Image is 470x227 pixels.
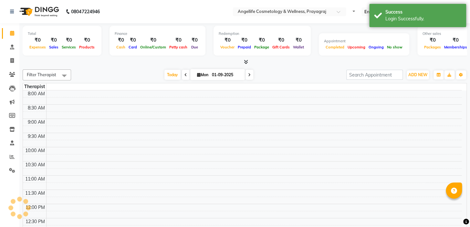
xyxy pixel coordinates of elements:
[385,15,461,22] div: Login Successfully.
[346,45,367,49] span: Upcoming
[26,133,46,140] div: 9:30 AM
[139,36,168,44] div: ₹0
[324,38,404,44] div: Appointment
[210,70,242,80] input: 2025-09-01
[253,36,271,44] div: ₹0
[164,70,181,80] span: Today
[24,176,46,182] div: 11:00 AM
[127,45,139,49] span: Card
[115,36,127,44] div: ₹0
[27,72,56,77] span: Filter Therapist
[271,45,291,49] span: Gift Cards
[24,161,46,168] div: 10:30 AM
[346,70,403,80] input: Search Appointment
[324,45,346,49] span: Completed
[115,31,200,36] div: Finance
[367,45,385,49] span: Ongoing
[385,45,404,49] span: No show
[78,45,96,49] span: Products
[26,119,46,126] div: 9:00 AM
[127,36,139,44] div: ₹0
[385,9,461,15] div: Success
[139,45,168,49] span: Online/Custom
[407,70,429,79] button: ADD NEW
[28,45,47,49] span: Expenses
[168,36,189,44] div: ₹0
[443,45,469,49] span: Memberships
[236,36,253,44] div: ₹0
[115,45,127,49] span: Cash
[168,45,189,49] span: Petty cash
[219,31,306,36] div: Redemption
[28,31,96,36] div: Total
[219,45,236,49] span: Voucher
[195,72,210,77] span: Mon
[291,45,306,49] span: Wallet
[291,36,306,44] div: ₹0
[271,36,291,44] div: ₹0
[24,218,46,225] div: 12:30 PM
[189,36,200,44] div: ₹0
[190,45,200,49] span: Due
[47,36,60,44] div: ₹0
[47,45,60,49] span: Sales
[423,45,443,49] span: Packages
[16,3,61,21] img: logo
[78,36,96,44] div: ₹0
[423,36,443,44] div: ₹0
[23,83,46,90] div: Therapist
[219,36,236,44] div: ₹0
[26,105,46,111] div: 8:30 AM
[24,190,46,197] div: 11:30 AM
[236,45,253,49] span: Prepaid
[408,72,427,77] span: ADD NEW
[28,36,47,44] div: ₹0
[26,90,46,97] div: 8:00 AM
[60,36,78,44] div: ₹0
[24,147,46,154] div: 10:00 AM
[24,204,46,211] div: 12:00 PM
[253,45,271,49] span: Package
[443,36,469,44] div: ₹0
[60,45,78,49] span: Services
[71,3,99,21] b: 08047224946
